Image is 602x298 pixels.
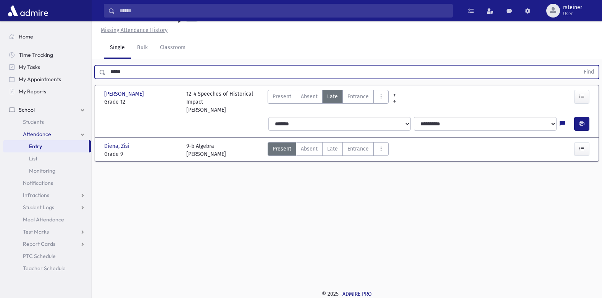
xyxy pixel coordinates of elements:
[3,30,91,43] a: Home
[23,131,51,138] span: Attendance
[104,98,179,106] span: Grade 12
[131,37,154,59] a: Bulk
[104,37,131,59] a: Single
[3,61,91,73] a: My Tasks
[3,104,91,116] a: School
[301,93,318,101] span: Absent
[23,119,44,125] span: Students
[3,165,91,177] a: Monitoring
[347,145,369,153] span: Entrance
[273,93,291,101] span: Present
[3,250,91,262] a: PTC Schedule
[104,142,131,150] span: Diena, Zisi
[101,27,168,34] u: Missing Attendance History
[19,88,46,95] span: My Reports
[3,189,91,201] a: Infractions
[115,4,452,18] input: Search
[3,226,91,238] a: Test Marks
[29,167,55,174] span: Monitoring
[98,27,168,34] a: Missing Attendance History
[23,179,53,186] span: Notifications
[23,228,49,235] span: Test Marks
[154,37,192,59] a: Classroom
[186,90,261,114] div: 12-4 Speeches of Historical Impact [PERSON_NAME]
[19,64,40,70] span: My Tasks
[23,192,49,199] span: Infractions
[3,262,91,274] a: Teacher Schedule
[104,90,145,98] span: [PERSON_NAME]
[3,152,91,165] a: List
[563,11,582,17] span: User
[104,290,590,298] div: © 2025 -
[19,33,33,40] span: Home
[3,85,91,98] a: My Reports
[104,150,179,158] span: Grade 9
[29,143,42,150] span: Entry
[186,142,226,158] div: 9-b Algebra [PERSON_NAME]
[3,213,91,226] a: Meal Attendance
[268,142,389,158] div: AttTypes
[579,66,599,79] button: Find
[3,116,91,128] a: Students
[327,145,338,153] span: Late
[29,155,37,162] span: List
[301,145,318,153] span: Absent
[563,5,582,11] span: rsteiner
[23,253,56,260] span: PTC Schedule
[23,240,55,247] span: Report Cards
[3,73,91,85] a: My Appointments
[19,76,61,83] span: My Appointments
[3,49,91,61] a: Time Tracking
[3,140,89,152] a: Entry
[327,93,338,101] span: Late
[3,128,91,140] a: Attendance
[268,90,389,114] div: AttTypes
[19,106,35,113] span: School
[3,238,91,250] a: Report Cards
[23,204,54,211] span: Student Logs
[19,51,53,58] span: Time Tracking
[347,93,369,101] span: Entrance
[3,177,91,189] a: Notifications
[6,3,50,18] img: AdmirePro
[273,145,291,153] span: Present
[23,265,66,272] span: Teacher Schedule
[23,216,64,223] span: Meal Attendance
[3,201,91,213] a: Student Logs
